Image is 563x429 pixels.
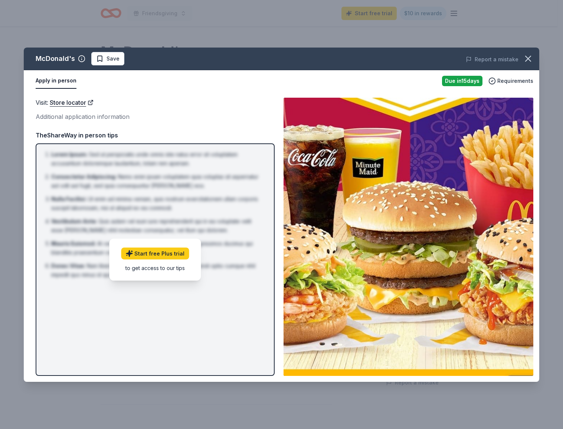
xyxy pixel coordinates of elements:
[36,53,75,65] div: McDonald's
[488,77,533,85] button: Requirements
[51,196,86,202] span: Nulla Facilisi :
[51,195,264,212] li: Ut enim ad minima veniam, quis nostrum exercitationem ullam corporis suscipit laboriosam, nisi ut...
[121,264,189,272] div: to get access to our tips
[466,55,518,64] button: Report a mistake
[36,98,275,107] div: Visit :
[51,263,85,269] span: Donec Vitae :
[51,172,264,190] li: Nemo enim ipsam voluptatem quia voluptas sit aspernatur aut odit aut fugit, sed quia consequuntur...
[107,54,120,63] span: Save
[36,130,275,140] div: TheShareWay in person tips
[36,73,76,89] button: Apply in person
[51,261,264,279] li: Nam libero tempore, cum soluta nobis est eligendi optio cumque nihil impedit quo minus id quod ma...
[51,150,264,168] li: Sed ut perspiciatis unde omnis iste natus error sit voluptatem accusantium doloremque laudantium,...
[50,98,94,107] a: Store locator
[51,173,117,180] span: Consectetur Adipiscing :
[442,76,482,86] div: Due in 15 days
[284,98,533,376] img: Image for McDonald's
[51,217,264,235] li: Quis autem vel eum iure reprehenderit qui in ea voluptate velit esse [PERSON_NAME] nihil molestia...
[51,151,88,157] span: Lorem Ipsum :
[51,239,264,257] li: At vero eos et accusamus et iusto odio dignissimos ducimus qui blanditiis praesentium voluptatum ...
[51,218,97,224] span: Vestibulum Ante :
[36,112,275,121] div: Additional application information
[91,52,124,65] button: Save
[121,247,189,259] a: Start free Plus trial
[51,240,96,247] span: Mauris Euismod :
[497,77,533,85] span: Requirements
